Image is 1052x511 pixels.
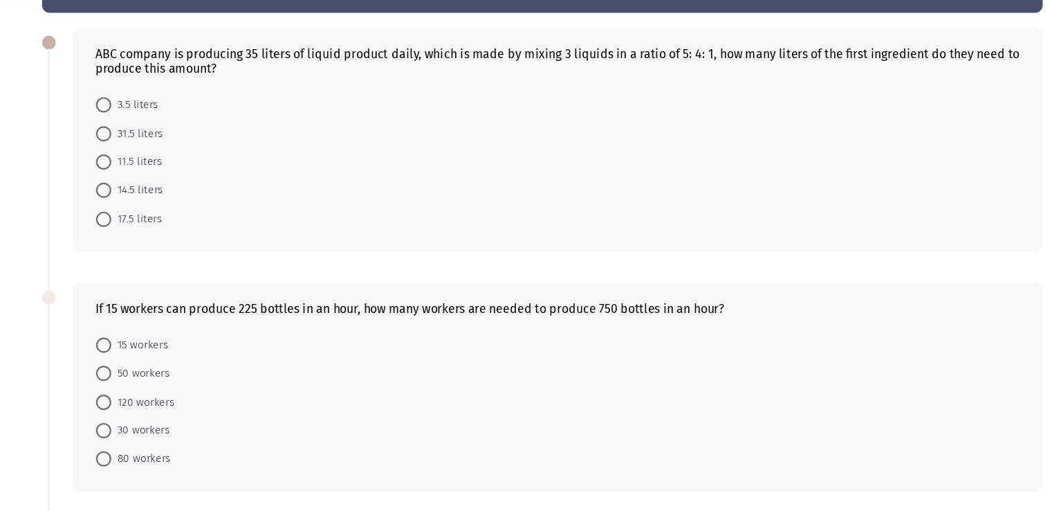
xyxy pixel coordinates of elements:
span: 30 workers [135,429,188,446]
span: 17.5 liters [135,237,181,254]
span: 15 workers [135,352,187,368]
p: Remaining: [490,12,562,30]
span: 25:19 [538,14,562,27]
span: 3.5 liters [135,134,178,150]
span: 11.5 liters [135,186,181,202]
span: 120 workers [135,404,192,420]
img: Assess Talent Management logo [72,1,166,40]
span: 14.5 liters [135,211,182,228]
span: 50 workers [135,377,188,394]
span: 31.5 liters [135,160,182,177]
span: 80 workers [135,455,189,472]
div: ABC company is producing 35 liters of liquid product daily, which is made by mixing 3 liquids in ... [120,89,959,116]
div: If 15 workers can produce 225 bottles in an hour, how many workers are needed to produce 750 bott... [120,321,959,334]
img: Assessment logo of ASSESS Focus 4 Module Assessment (EN/AR) (Advanced - IB) [886,1,980,40]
